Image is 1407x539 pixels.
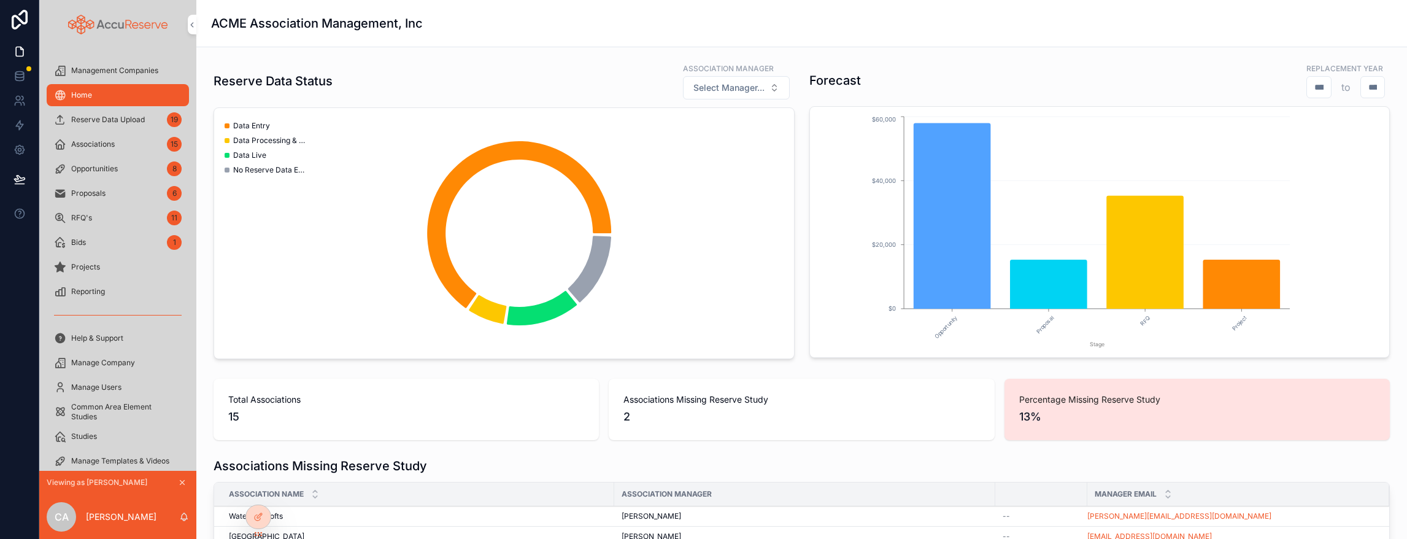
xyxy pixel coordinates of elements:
span: Data Live [233,150,266,160]
span: Viewing as [PERSON_NAME] [47,478,147,487]
span: Projects [71,262,100,272]
span: Association Name [229,489,304,499]
a: Opportunities8 [47,158,189,180]
p: to [1341,80,1351,95]
a: Associations15 [47,133,189,155]
span: RFQ's [71,213,92,223]
a: Manage Templates & Videos [47,450,189,472]
a: Reserve Data Upload19 [47,109,189,131]
span: Bids [71,238,86,247]
span: Opportunities [71,164,118,174]
button: Select Button [683,76,790,99]
span: Manage Users [71,382,121,392]
span: Manage Company [71,358,135,368]
span: Data Entry [233,121,270,131]
a: Reporting [47,281,189,303]
div: 11 [167,211,182,225]
a: Common Area Element Studies [47,401,189,423]
span: Percentage Missing Reserve Study [1019,394,1375,406]
div: 1 [167,235,182,250]
p: [PERSON_NAME] [86,511,156,523]
a: Bids1 [47,231,189,254]
a: RFQ's11 [47,207,189,229]
span: 2 [623,408,979,425]
div: 19 [167,112,182,127]
span: Common Area Element Studies [71,402,177,422]
span: Select Manager... [693,82,765,94]
a: [PERSON_NAME][EMAIL_ADDRESS][DOMAIN_NAME] [1087,511,1271,521]
a: Manage Company [47,352,189,374]
span: Data Processing & QA [233,136,307,145]
span: No Reserve Data Exists [233,165,307,175]
span: Manage Templates & Videos [71,456,169,466]
label: Replacement Year [1306,63,1383,74]
span: Home [71,90,92,100]
a: Home [47,84,189,106]
tspan: $40,000 [872,177,896,184]
span: Reserve Data Upload [71,115,145,125]
h1: Reserve Data Status [214,72,333,90]
span: Total Associations [228,394,584,406]
a: Projects [47,256,189,278]
label: Association Manager [683,63,774,74]
a: Manage Users [47,376,189,398]
div: chart [817,114,1382,350]
span: Help & Support [71,333,123,343]
span: Proposals [71,188,106,198]
tspan: $60,000 [872,116,896,123]
img: App logo [68,15,168,34]
a: Proposals6 [47,182,189,204]
h1: ACME Association Management, Inc [211,15,423,32]
div: 6 [167,186,182,201]
div: 8 [167,161,182,176]
span: 15 [228,408,584,425]
span: Association Manager [622,489,712,499]
a: Management Companies [47,60,189,82]
text: Project [1230,314,1247,332]
span: Management Companies [71,66,158,76]
span: Associations [71,139,115,149]
span: CA [55,510,69,524]
span: Manager Email [1095,489,1157,499]
h1: Associations Missing Reserve Study [214,457,427,475]
a: Studies [47,425,189,448]
tspan: $0 [889,305,896,312]
tspan: Stage [1089,341,1104,347]
span: 13% [1019,408,1375,425]
span: Studies [71,432,97,441]
span: Waterside Lofts [229,511,283,521]
div: 15 [167,137,182,152]
div: scrollable content [39,49,196,471]
text: Proposal [1035,314,1055,335]
span: Reporting [71,287,105,297]
tspan: $20,000 [872,241,896,248]
a: Help & Support [47,327,189,349]
span: -- [1003,511,1010,521]
text: Opportunity [933,314,958,340]
div: chart [222,115,787,351]
span: [PERSON_NAME] [622,511,681,521]
span: Associations Missing Reserve Study [623,394,979,406]
h1: Forecast [809,72,861,89]
text: RFQ [1139,314,1152,327]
